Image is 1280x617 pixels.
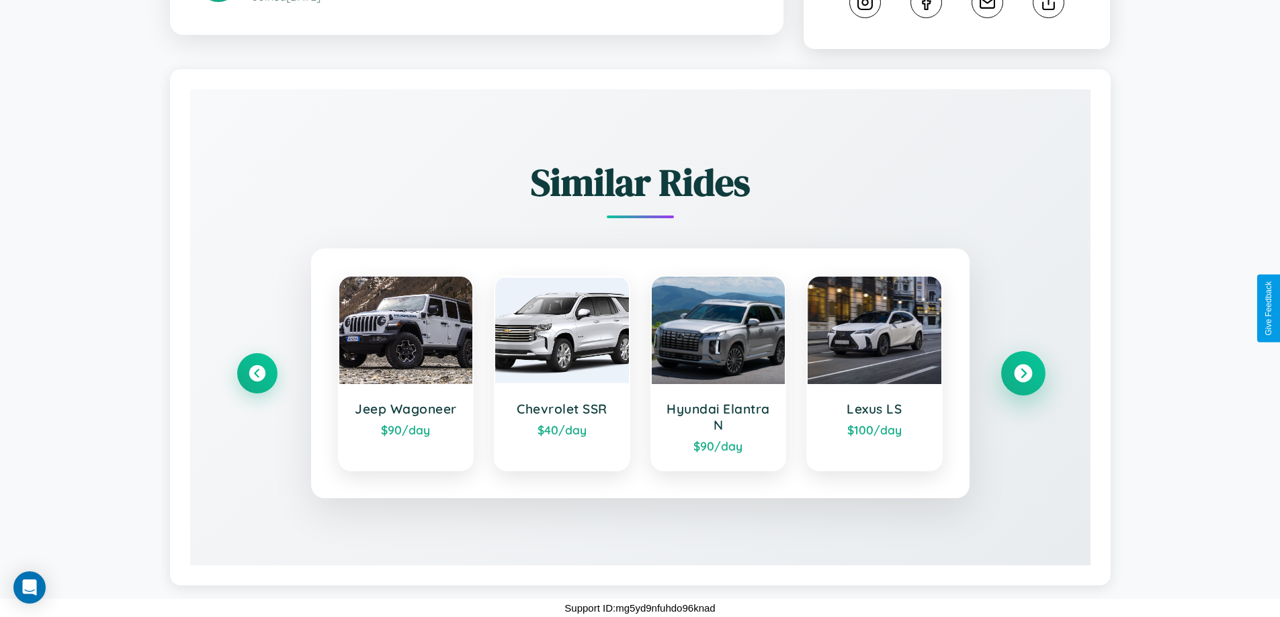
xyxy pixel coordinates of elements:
[353,422,460,437] div: $ 90 /day
[237,156,1043,208] h2: Similar Rides
[665,438,772,453] div: $ 90 /day
[13,571,46,604] div: Open Intercom Messenger
[806,275,943,471] a: Lexus LS$100/day
[1264,281,1273,336] div: Give Feedback
[509,401,615,417] h3: Chevrolet SSR
[665,401,772,433] h3: Hyundai Elantra N
[494,275,630,471] a: Chevrolet SSR$40/day
[650,275,787,471] a: Hyundai Elantra N$90/day
[821,422,928,437] div: $ 100 /day
[821,401,928,417] h3: Lexus LS
[338,275,474,471] a: Jeep Wagoneer$90/day
[564,599,715,617] p: Support ID: mg5yd9nfuhdo96knad
[509,422,615,437] div: $ 40 /day
[353,401,460,417] h3: Jeep Wagoneer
